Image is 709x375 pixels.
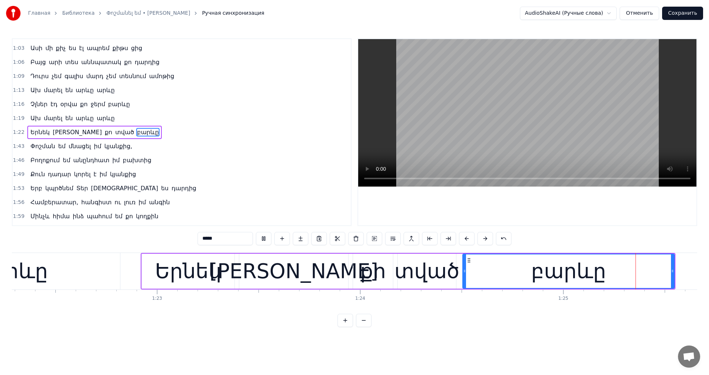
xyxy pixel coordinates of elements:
[13,59,24,66] span: 1:06
[73,170,91,178] span: կորել
[13,129,24,136] span: 1:22
[51,72,62,80] span: չեմ
[13,199,24,206] span: 1:56
[50,100,58,108] span: էդ
[48,58,63,66] span: արի
[99,170,107,178] span: իմ
[125,212,134,221] span: քո
[52,212,71,221] span: հիմա
[104,128,113,136] span: քո
[81,198,112,206] span: հանգիստ
[64,58,79,66] span: տես
[28,10,50,17] a: Главная
[68,44,77,52] span: ես
[360,256,386,287] div: քո
[96,86,116,94] span: արևը
[59,100,78,108] span: օրվա
[13,185,24,192] span: 1:53
[171,184,197,192] span: դարդից
[122,156,152,164] span: բախտից
[136,128,160,136] span: բարևը
[103,142,133,150] span: կյանքից,
[96,114,116,122] span: արևը
[65,114,73,122] span: են
[30,170,45,178] span: Քուն
[394,256,459,287] div: տված
[85,72,104,80] span: մարդ
[68,142,92,150] span: մնացել
[30,128,50,136] span: Երնեկ
[114,212,123,221] span: եմ
[114,128,135,136] span: տված
[30,72,49,80] span: Դուրս
[86,44,110,52] span: ապրեմ
[13,143,24,150] span: 1:43
[135,212,159,221] span: կողքին
[45,44,54,52] span: մի
[30,198,79,206] span: Համբերատար,
[30,58,47,66] span: Բայց
[93,142,102,150] span: իմ
[134,58,160,66] span: դարդից
[678,346,700,368] a: Open chat
[130,44,143,52] span: ցից
[138,198,147,206] span: իմ
[64,72,84,80] span: գալիս
[13,87,24,94] span: 1:13
[30,212,50,221] span: Մինչև
[76,184,89,192] span: Տեր
[30,156,61,164] span: Բողոքում
[119,72,147,80] span: տեսնում
[148,72,175,80] span: ամոթից
[90,100,106,108] span: ջերմ
[47,170,72,178] span: դադար
[86,212,113,221] span: պահում
[13,171,24,178] span: 1:49
[155,256,222,287] div: Երնեկ
[62,10,95,17] a: Библиотека
[79,100,88,108] span: քո
[13,101,24,108] span: 1:16
[52,128,103,136] span: [PERSON_NAME]
[106,10,190,17] a: Փոշմանել եմ • [PERSON_NAME]
[106,72,117,80] span: չեմ
[13,213,24,220] span: 1:59
[662,7,703,20] button: Сохранить
[72,156,110,164] span: անընդհատ
[72,212,85,221] span: ինձ
[55,44,66,52] span: քիչ
[152,296,162,302] div: 1:23
[62,156,71,164] span: եմ
[531,256,606,287] div: բարևը
[13,45,24,52] span: 1:03
[123,58,132,66] span: քո
[355,296,365,302] div: 1:24
[13,157,24,164] span: 1:46
[28,10,264,17] nav: breadcrumb
[30,184,43,192] span: Երբ
[75,86,95,94] span: արևը
[30,114,41,122] span: Ախ
[57,142,66,150] span: եմ
[43,114,63,122] span: մարել
[65,86,73,94] span: են
[30,86,41,94] span: Ախ
[78,44,85,52] span: էլ
[93,170,97,178] span: է
[44,184,74,192] span: կպրծնեմ
[112,156,120,164] span: իմ
[30,44,43,52] span: Ասի
[90,184,159,192] span: [DEMOGRAPHIC_DATA]
[209,256,378,287] div: [PERSON_NAME]
[123,198,136,206] span: լուռ
[112,44,129,52] span: քիթս
[81,58,122,66] span: աննպատակ
[114,198,121,206] span: ու
[13,73,24,80] span: 1:09
[30,142,56,150] span: Փոշման
[6,6,21,21] img: youka
[620,7,659,20] button: Отменить
[558,296,568,302] div: 1:25
[148,198,171,206] span: անգին
[109,170,137,178] span: կյանքից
